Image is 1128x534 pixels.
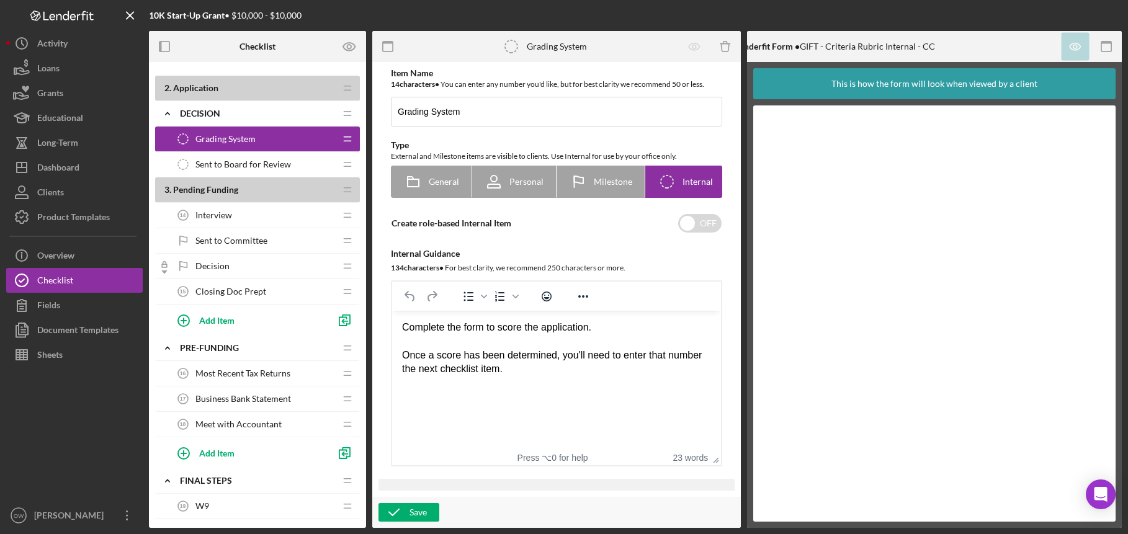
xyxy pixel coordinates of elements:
tspan: 16 [180,370,186,376]
span: Business Bank Statement [195,394,291,404]
b: 134 character s • [391,263,444,272]
button: Redo [421,288,442,305]
iframe: Rich Text Area [392,311,721,450]
span: Internal [683,177,713,187]
button: Add Item [168,308,329,332]
span: Grading System [195,134,256,144]
span: Personal [509,177,544,187]
b: 14 character s • [391,79,439,89]
div: Open Intercom Messenger [1086,479,1116,509]
span: 2 . [164,82,171,93]
span: Interview [195,210,232,220]
tspan: 14 [180,212,186,218]
div: • $10,000 - $10,000 [149,11,302,20]
div: GIFT - Criteria Rubric Internal - COPY [735,42,947,51]
div: Decision [180,109,335,118]
button: Undo [400,288,421,305]
span: General [429,177,459,187]
div: This is how the form will look when viewed by a client [831,68,1037,99]
span: Decision [195,261,230,271]
b: 10K Start-Up Grant [149,10,225,20]
div: Key Resources [391,489,722,499]
label: Create role-based Internal Item [392,218,511,228]
tspan: 18 [180,421,186,427]
span: Most Recent Tax Returns [195,368,290,378]
button: Reveal or hide additional toolbar items [573,288,594,305]
iframe: Lenderfit form [766,118,1104,509]
div: Item Name [391,68,722,78]
div: You can enter any number you'd like, but for best clarity we recommend 50 or less. [391,78,722,91]
span: Milestone [594,177,632,187]
div: Save [410,503,427,522]
span: Sent to Committee [195,236,267,246]
button: Add Item [168,440,329,465]
button: OW[PERSON_NAME] [6,503,143,528]
button: Emojis [536,288,557,305]
div: Pre-Funding [180,343,335,353]
div: Add Item [199,308,235,332]
div: Press the Up and Down arrow keys to resize the editor. [708,450,721,465]
div: Type [391,140,722,150]
div: Numbered list [490,288,521,305]
span: W9 [195,501,209,511]
div: Add Item [199,441,235,465]
div: Grading System [527,42,587,51]
div: External and Milestone items are visible to clients. Use Internal for use by your office only. [391,150,722,162]
div: [PERSON_NAME] [31,503,112,531]
span: Application [173,82,218,93]
div: Bullet list [458,288,489,305]
div: Internal Guidance [391,249,722,259]
b: Checklist [239,42,275,51]
div: For best clarity, we recommend 250 characters or more. [391,262,722,274]
tspan: 19 [180,503,186,509]
tspan: 15 [180,288,186,295]
span: Meet with Accountant [195,419,282,429]
span: Closing Doc Prept [195,287,266,296]
button: 23 words [673,453,708,463]
button: Save [378,503,439,522]
tspan: 17 [180,396,186,402]
text: OW [14,512,24,519]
